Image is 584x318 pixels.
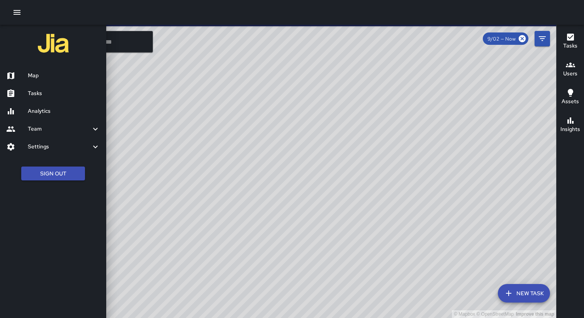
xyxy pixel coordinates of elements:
h6: Analytics [28,107,100,116]
h6: Team [28,125,91,133]
img: jia-logo [38,28,69,59]
h6: Tasks [563,42,577,50]
h6: Map [28,71,100,80]
h6: Users [563,70,577,78]
h6: Insights [560,125,580,134]
button: Sign Out [21,167,85,181]
h6: Assets [562,97,579,106]
h6: Settings [28,143,91,151]
button: New Task [498,284,550,303]
h6: Tasks [28,89,100,98]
